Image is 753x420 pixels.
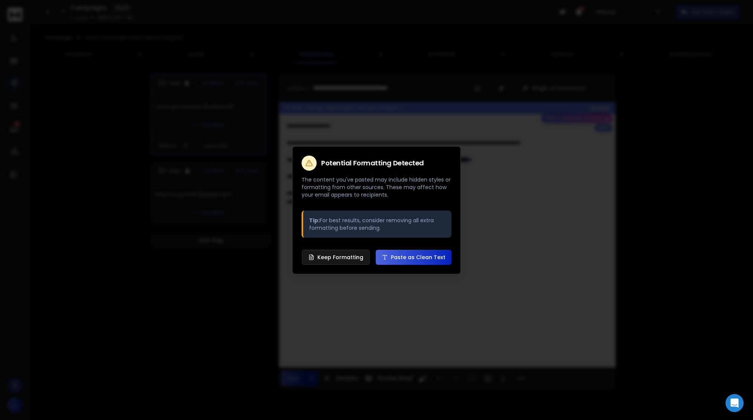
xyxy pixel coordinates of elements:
div: Open Intercom Messenger [726,394,744,412]
p: For best results, consider removing all extra formatting before sending. [309,217,445,232]
button: Keep Formatting [302,250,370,265]
strong: Tip: [309,217,320,224]
button: Paste as Clean Text [376,250,451,265]
p: The content you've pasted may include hidden styles or formatting from other sources. These may a... [302,176,451,199]
h2: Potential Formatting Detected [321,160,424,166]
